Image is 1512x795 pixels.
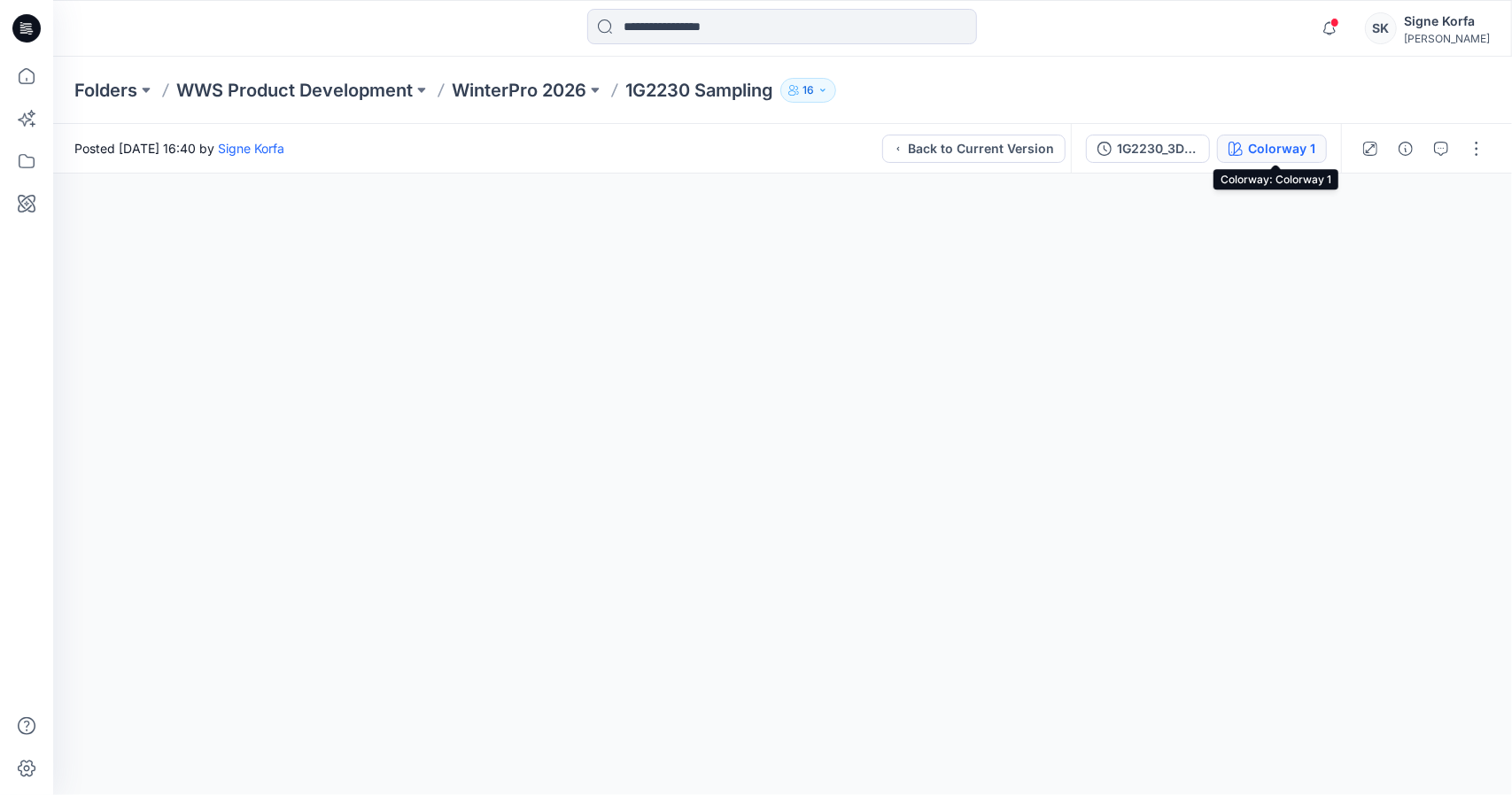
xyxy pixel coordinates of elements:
div: Signe Korfa [1404,11,1490,32]
div: Colorway 1 [1248,139,1315,158]
button: Back to Current Version [882,135,1066,163]
div: 1G2230_3D garding set [1117,139,1198,158]
div: [PERSON_NAME] [1404,32,1490,45]
button: Colorway 1 [1217,135,1327,163]
button: 1G2230_3D [PERSON_NAME] set [1086,135,1210,163]
a: Signe Korfa [218,141,284,156]
button: 16 [780,78,836,103]
p: 1G2230 Sampling [625,78,773,103]
button: Details [1392,135,1420,163]
div: SK [1365,12,1397,44]
a: Folders [74,78,137,103]
a: WWS Product Development [176,78,413,103]
a: WinterPro 2026 [452,78,586,103]
p: 16 [803,81,814,100]
span: Posted [DATE] 16:40 by [74,139,284,158]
